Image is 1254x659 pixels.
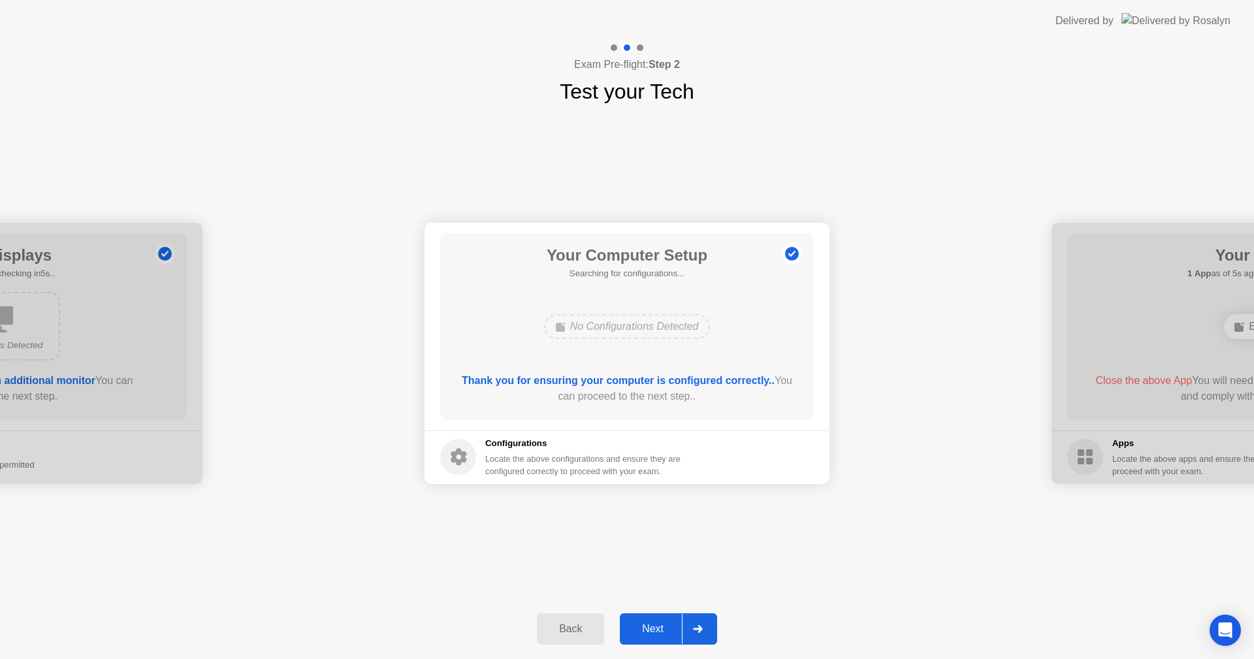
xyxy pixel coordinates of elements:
h4: Exam Pre-flight: [574,57,680,72]
img: Delivered by Rosalyn [1121,13,1230,28]
div: Delivered by [1055,13,1114,29]
button: Back [537,613,604,645]
div: Back [541,623,600,635]
h5: Configurations [485,437,683,450]
div: Open Intercom Messenger [1210,615,1241,646]
div: Next [624,623,682,635]
h5: Searching for configurations... [547,267,707,280]
h1: Your Computer Setup [547,244,707,267]
div: You can proceed to the next step.. [459,373,796,404]
div: Locate the above configurations and ensure they are configured correctly to proceed with your exam. [485,453,683,477]
b: Step 2 [649,59,680,70]
b: Thank you for ensuring your computer is configured correctly.. [462,375,775,386]
button: Next [620,613,717,645]
div: No Configurations Detected [544,314,711,339]
h1: Test your Tech [560,76,694,107]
